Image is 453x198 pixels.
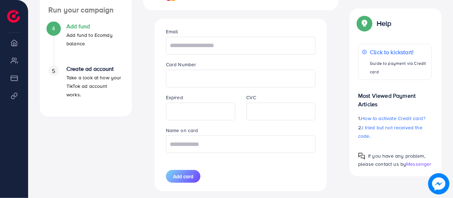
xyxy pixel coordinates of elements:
button: Add card [166,170,200,183]
img: Popup guide [358,17,371,30]
span: I tried but not received the code. [358,124,422,140]
iframe: Secure CVC input frame [250,104,312,119]
span: 5 [52,67,55,75]
p: 2. [358,123,432,140]
p: Click to kickstart! [370,48,428,56]
p: Take a look at how your TikTok ad account works. [66,73,123,99]
p: Add fund to Ecomdy balance [66,31,123,48]
span: 4 [52,24,55,33]
h4: Create ad account [66,66,123,72]
img: logo [7,10,20,23]
h4: Run your campaign [40,6,132,15]
label: Email [166,28,178,35]
span: Add card [173,173,193,180]
label: Card Number [166,61,196,68]
p: Help [377,19,392,28]
p: Guide to payment via Credit card [370,59,428,76]
img: Popup guide [358,153,365,160]
p: 1. [358,114,432,123]
label: Expired [166,94,183,101]
iframe: Secure card number input frame [170,71,312,86]
span: If you have any problem, please contact us by [358,152,425,168]
p: Most Viewed Payment Articles [358,86,432,108]
iframe: Secure expiration date input frame [170,104,231,119]
label: CVC [247,94,256,101]
li: Create ad account [40,66,132,108]
img: image [428,173,449,194]
label: Name on card [166,127,198,134]
h4: Add fund [66,23,123,30]
span: How to activate Credit card? [361,115,425,122]
li: Add fund [40,23,132,66]
span: Messenger [406,160,431,168]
